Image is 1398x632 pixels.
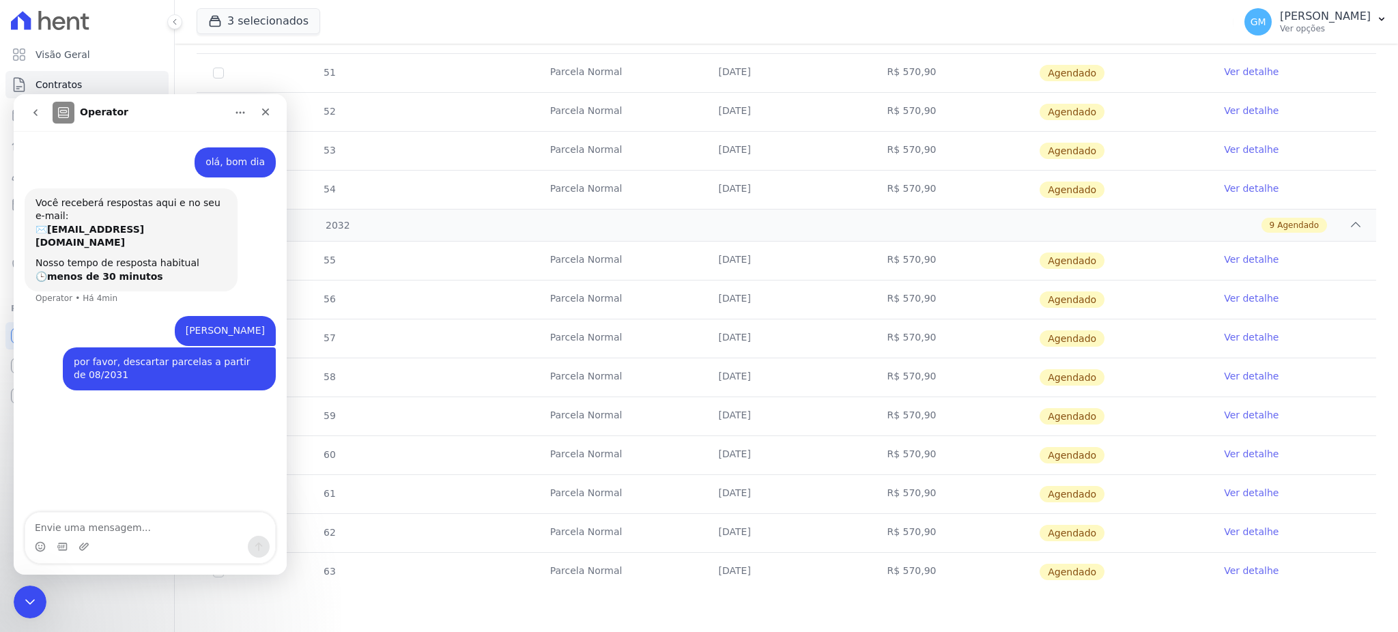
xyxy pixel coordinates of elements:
span: Agendado [1040,369,1104,386]
td: Parcela Normal [534,171,702,209]
div: Operator • Há 4min [22,200,104,208]
span: Agendado [1040,143,1104,159]
a: Negativação [5,251,169,278]
button: Selecionador de GIF [43,447,54,458]
td: R$ 570,90 [870,358,1039,397]
td: [DATE] [702,54,871,92]
span: 56 [322,293,336,304]
iframe: Intercom live chat [14,94,287,575]
a: Ver detalhe [1224,104,1279,117]
td: [DATE] [702,436,871,474]
td: [DATE] [702,553,871,591]
td: Parcela Normal [534,397,702,435]
span: Contratos [35,78,82,91]
td: R$ 570,90 [870,93,1039,131]
span: 58 [322,371,336,382]
td: [DATE] [702,171,871,209]
td: Parcela Normal [534,319,702,358]
td: Parcela Normal [534,514,702,552]
td: Parcela Normal [534,281,702,319]
td: R$ 570,90 [870,514,1039,552]
a: Contratos [5,71,169,98]
td: Parcela Normal [534,132,702,170]
td: Parcela Normal [534,475,702,513]
b: [EMAIL_ADDRESS][DOMAIN_NAME] [22,130,130,154]
td: Parcela Normal [534,54,702,92]
td: [DATE] [702,132,871,170]
a: Ver detalhe [1224,253,1279,266]
div: por favor, descartar parcelas a partir de 08/2031 [49,253,262,296]
span: Agendado [1040,291,1104,308]
td: R$ 570,90 [870,553,1039,591]
span: 52 [322,106,336,117]
span: 2032 [325,218,350,233]
span: 57 [322,332,336,343]
td: R$ 570,90 [870,436,1039,474]
td: R$ 570,90 [870,475,1039,513]
textarea: Envie uma mensagem... [12,418,261,442]
td: R$ 570,90 [870,171,1039,209]
div: [PERSON_NAME] [161,222,262,252]
td: [DATE] [702,281,871,319]
button: Selecionador de Emoji [21,447,32,458]
td: [DATE] [702,358,871,397]
div: Nosso tempo de resposta habitual 🕒 [22,162,213,189]
span: 62 [322,527,336,538]
td: R$ 570,90 [870,132,1039,170]
span: Agendado [1040,330,1104,347]
span: 59 [322,410,336,421]
span: Agendado [1040,525,1104,541]
a: Visão Geral [5,41,169,68]
a: Ver detalhe [1224,143,1279,156]
a: Clientes [5,161,169,188]
a: Ver detalhe [1224,182,1279,195]
span: Agendado [1040,408,1104,425]
iframe: Intercom live chat [14,586,46,618]
span: 9 [1270,219,1275,231]
a: Recebíveis [5,322,169,349]
div: Gleice diz… [11,222,262,253]
input: default [213,68,224,78]
span: Agendado [1040,486,1104,502]
span: GM [1251,17,1266,27]
td: [DATE] [702,475,871,513]
span: Agendado [1040,104,1104,120]
div: por favor, descartar parcelas a partir de 08/2031 [60,261,251,288]
td: [DATE] [702,93,871,131]
div: Plataformas [11,300,163,317]
span: Agendado [1277,219,1319,231]
td: Parcela Normal [534,242,702,280]
td: Parcela Normal [534,93,702,131]
span: 51 [322,67,336,78]
p: [PERSON_NAME] [1280,10,1371,23]
td: Parcela Normal [534,436,702,474]
a: Transferências [5,221,169,248]
td: R$ 570,90 [870,281,1039,319]
span: Visão Geral [35,48,90,61]
td: [DATE] [702,242,871,280]
a: Ver detalhe [1224,564,1279,577]
td: [DATE] [702,397,871,435]
a: Ver detalhe [1224,525,1279,538]
td: [DATE] [702,319,871,358]
span: Agendado [1040,447,1104,463]
span: 54 [322,184,336,195]
td: R$ 570,90 [870,54,1039,92]
span: 55 [322,255,336,265]
td: R$ 570,90 [870,397,1039,435]
span: Agendado [1040,182,1104,198]
a: Ver detalhe [1224,330,1279,344]
span: 60 [322,449,336,460]
span: Agendado [1040,65,1104,81]
td: R$ 570,90 [870,242,1039,280]
span: 53 [322,145,336,156]
a: Ver detalhe [1224,408,1279,422]
span: Agendado [1040,564,1104,580]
